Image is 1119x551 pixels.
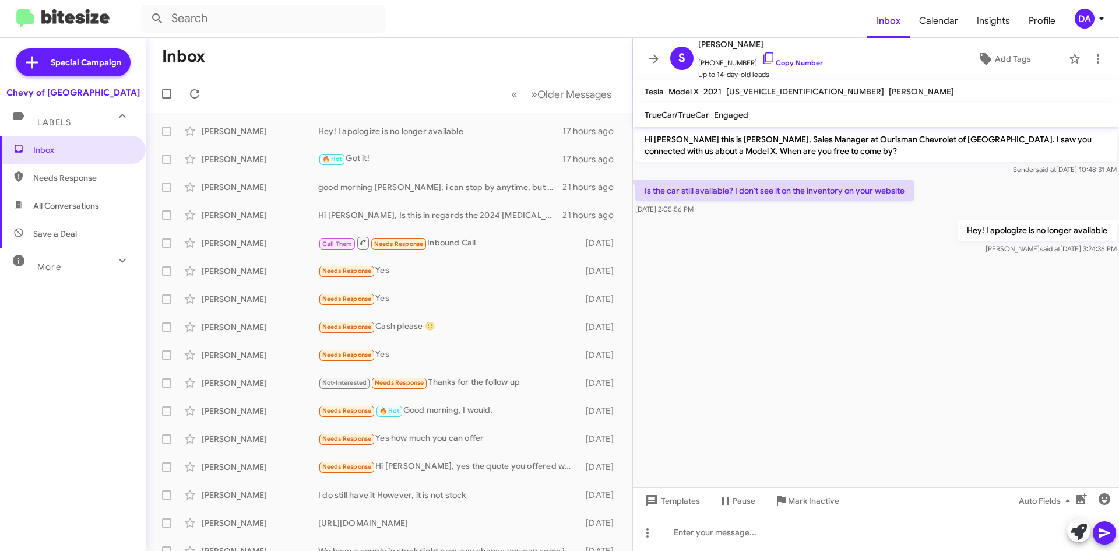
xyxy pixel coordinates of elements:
span: [PERSON_NAME] [DATE] 3:24:36 PM [986,244,1117,253]
div: Got it! [318,152,562,166]
span: Older Messages [537,88,611,101]
span: Call Them [322,240,353,248]
span: TrueCar/TrueCar [645,110,709,120]
span: Needs Response [322,463,372,471]
div: [DATE] [580,349,623,361]
span: [PHONE_NUMBER] [698,51,823,69]
div: 17 hours ago [562,125,623,137]
a: Copy Number [762,58,823,67]
p: Hi [PERSON_NAME] this is [PERSON_NAME], Sales Manager at Ourisman Chevrolet of [GEOGRAPHIC_DATA].... [635,129,1117,162]
div: Yes [318,292,580,306]
div: [DATE] [580,405,623,417]
div: [PERSON_NAME] [202,517,318,529]
span: Needs Response [322,407,372,415]
div: 17 hours ago [562,153,623,165]
div: [DATE] [580,293,623,305]
p: Is the car still available? I don't see it on the inventory on your website [635,180,914,201]
a: Special Campaign [16,48,131,76]
a: Insights [967,4,1019,38]
div: [DATE] [580,489,623,501]
span: Model X [668,86,699,97]
div: Yes [318,348,580,362]
div: [DATE] [580,461,623,473]
span: Inbox [33,144,132,156]
div: I do still have it However, it is not stock [318,489,580,501]
h1: Inbox [162,47,205,66]
span: Auto Fields [1019,490,1075,511]
span: Pause [733,490,755,511]
div: [PERSON_NAME] [202,405,318,417]
div: Hi [PERSON_NAME], yes the quote you offered was not within my range. If you can offer a fair pric... [318,460,580,473]
button: Mark Inactive [765,490,849,511]
div: [PERSON_NAME] [202,209,318,221]
div: [PERSON_NAME] [202,461,318,473]
span: Add Tags [995,48,1031,69]
button: DA [1065,9,1106,29]
div: DA [1075,9,1095,29]
div: Chevy of [GEOGRAPHIC_DATA] [6,87,140,99]
div: [PERSON_NAME] [202,265,318,277]
div: [PERSON_NAME] [202,153,318,165]
span: All Conversations [33,200,99,212]
div: [PERSON_NAME] [202,237,318,249]
span: [DATE] 2:05:56 PM [635,205,694,213]
div: [PERSON_NAME] [202,433,318,445]
button: Next [524,82,618,106]
span: Mark Inactive [788,490,839,511]
span: Needs Response [322,351,372,359]
span: [PERSON_NAME] [889,86,954,97]
span: 🔥 Hot [379,407,399,415]
div: [DATE] [580,321,623,333]
span: Engaged [714,110,748,120]
span: Special Campaign [51,57,121,68]
nav: Page navigation example [505,82,618,106]
div: [DATE] [580,377,623,389]
span: Not-Interested [322,379,367,387]
button: Pause [709,490,765,511]
span: S [678,49,685,68]
a: Inbox [867,4,910,38]
div: Hey! I apologize is no longer available [318,125,562,137]
span: Up to 14-day-old leads [698,69,823,80]
span: Labels [37,117,71,128]
div: Hi [PERSON_NAME], Is this in regards the 2024 [MEDICAL_DATA] hybrid limited? [318,209,562,221]
a: Profile [1019,4,1065,38]
span: 🔥 Hot [322,155,342,163]
p: Hey! I apologize is no longer available [958,220,1117,241]
span: Needs Response [374,240,424,248]
span: 2021 [703,86,722,97]
div: Cash please 🙂 [318,320,580,334]
span: Templates [642,490,700,511]
span: Sender [DATE] 10:48:31 AM [1013,165,1117,174]
span: Needs Response [375,379,424,387]
span: Needs Response [322,323,372,331]
span: » [531,87,537,101]
div: good morning [PERSON_NAME], i can stop by anytime, but wanted to make sure the numbers are good b... [318,181,562,193]
span: Needs Response [322,267,372,275]
span: said at [1040,244,1060,253]
div: [PERSON_NAME] [202,125,318,137]
div: [PERSON_NAME] [202,181,318,193]
span: [PERSON_NAME] [698,37,823,51]
input: Search [141,5,386,33]
div: 21 hours ago [562,181,623,193]
div: [DATE] [580,433,623,445]
span: Needs Response [33,172,132,184]
span: Needs Response [322,435,372,443]
div: 21 hours ago [562,209,623,221]
button: Templates [633,490,709,511]
div: [PERSON_NAME] [202,377,318,389]
div: [DATE] [580,265,623,277]
a: Calendar [910,4,967,38]
div: Yes how much you can offer [318,432,580,445]
button: Auto Fields [1009,490,1084,511]
span: said at [1036,165,1056,174]
span: [US_VEHICLE_IDENTIFICATION_NUMBER] [726,86,884,97]
div: Yes [318,264,580,278]
span: Save a Deal [33,228,77,240]
div: Inbound Call [318,236,580,250]
div: Thanks for the follow up [318,376,580,389]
